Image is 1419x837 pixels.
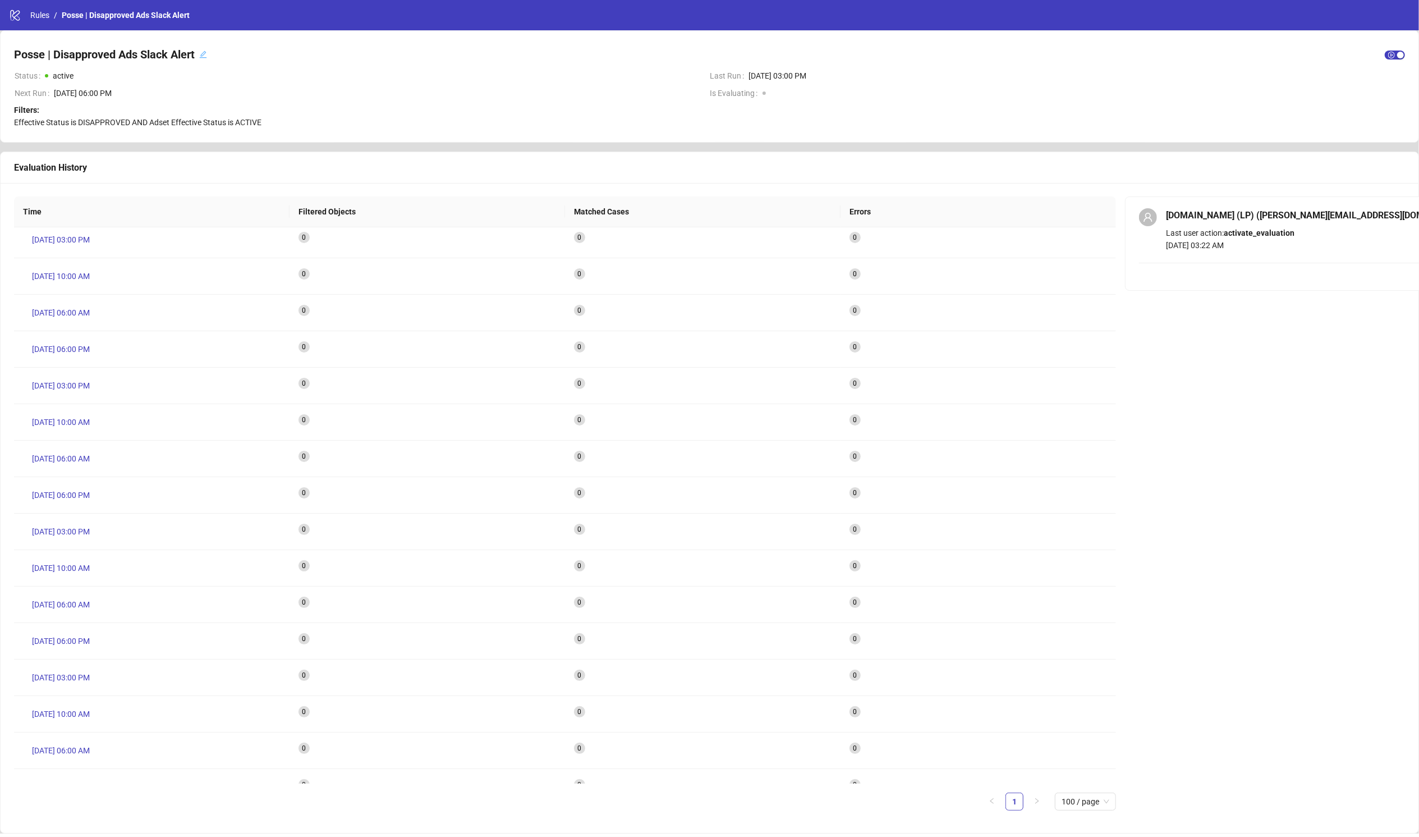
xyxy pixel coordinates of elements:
[23,742,99,760] a: [DATE] 06:00 AM
[299,743,310,754] sup: 0
[299,268,310,280] sup: 0
[574,341,585,353] sup: 0
[1166,228,1294,237] span: Last user action:
[565,196,841,227] th: Matched Cases
[14,161,1405,175] div: Evaluation History
[849,451,861,462] sup: 0
[710,87,763,99] span: Is Evaluating
[14,106,39,115] strong: Filters:
[23,450,99,468] a: [DATE] 06:00 AM
[32,416,90,428] span: [DATE] 10:00 AM
[199,51,207,58] span: edit
[23,413,99,431] a: [DATE] 10:00 AM
[32,781,90,793] span: [DATE] 06:00 PM
[32,635,90,647] span: [DATE] 06:00 PM
[849,268,861,280] sup: 0
[299,524,310,535] sup: 0
[23,486,99,504] a: [DATE] 06:00 PM
[32,708,90,720] span: [DATE] 10:00 AM
[574,487,585,498] sup: 0
[849,341,861,353] sup: 0
[32,489,90,501] span: [DATE] 06:00 PM
[1166,241,1224,250] span: [DATE] 03:22 AM
[299,451,310,462] sup: 0
[53,71,74,80] span: active
[299,378,310,389] sup: 0
[1224,228,1294,237] b: activate_evaluation
[574,560,585,571] sup: 0
[23,596,99,614] a: [DATE] 06:00 AM
[54,87,701,99] span: [DATE] 06:00 PM
[849,633,861,644] sup: 0
[32,270,90,282] span: [DATE] 10:00 AM
[849,597,861,608] sup: 0
[574,232,585,243] sup: 0
[849,232,861,243] sup: 0
[849,560,861,571] sup: 0
[28,9,52,21] a: Rules
[983,793,1001,811] li: Previous Page
[23,304,99,322] a: [DATE] 06:00 AM
[299,232,310,243] sup: 0
[32,234,90,246] span: [DATE] 03:00 PM
[54,9,57,21] li: /
[23,705,99,723] a: [DATE] 10:00 AM
[299,670,310,681] sup: 0
[23,669,99,687] a: [DATE] 03:00 PM
[710,70,749,82] span: Last Run
[849,779,861,790] sup: 0
[574,706,585,717] sup: 0
[299,414,310,426] sup: 0
[23,231,99,249] a: [DATE] 03:00 PM
[1006,793,1023,810] a: 1
[15,70,45,82] span: Status
[849,305,861,316] sup: 0
[14,47,195,62] h4: Posse | Disapproved Ads Slack Alert
[23,340,99,358] a: [DATE] 06:00 PM
[849,743,861,754] sup: 0
[574,305,585,316] sup: 0
[574,451,585,462] sup: 0
[849,524,861,535] sup: 0
[14,196,290,227] th: Time
[59,9,192,21] a: Posse | Disapproved Ads Slack Alert
[23,523,99,541] a: [DATE] 03:00 PM
[574,524,585,535] sup: 0
[299,560,310,571] sup: 0
[299,779,310,790] sup: 0
[299,597,310,608] sup: 0
[849,670,861,681] sup: 0
[32,562,90,574] span: [DATE] 10:00 AM
[1028,793,1046,811] button: right
[574,743,585,754] sup: 0
[574,633,585,644] sup: 0
[23,559,99,577] a: [DATE] 10:00 AM
[23,377,99,395] a: [DATE] 03:00 PM
[32,379,90,392] span: [DATE] 03:00 PM
[989,798,995,804] span: left
[14,118,261,127] span: Effective Status is DISAPPROVED AND Adset Effective Status is ACTIVE
[299,706,310,717] sup: 0
[1028,793,1046,811] li: Next Page
[574,779,585,790] sup: 0
[32,343,90,355] span: [DATE] 06:00 PM
[290,196,565,227] th: Filtered Objects
[299,341,310,353] sup: 0
[299,633,310,644] sup: 0
[23,267,99,285] a: [DATE] 10:00 AM
[574,268,585,280] sup: 0
[841,196,1116,227] th: Errors
[574,597,585,608] sup: 0
[32,671,90,684] span: [DATE] 03:00 PM
[574,670,585,681] sup: 0
[32,598,90,611] span: [DATE] 06:00 AM
[14,44,207,65] div: Posse | Disapproved Ads Slack Alertedit
[32,452,90,465] span: [DATE] 06:00 AM
[1034,798,1040,804] span: right
[849,378,861,389] sup: 0
[23,632,99,650] a: [DATE] 06:00 PM
[849,487,861,498] sup: 0
[574,378,585,389] sup: 0
[849,414,861,426] sup: 0
[849,706,861,717] sup: 0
